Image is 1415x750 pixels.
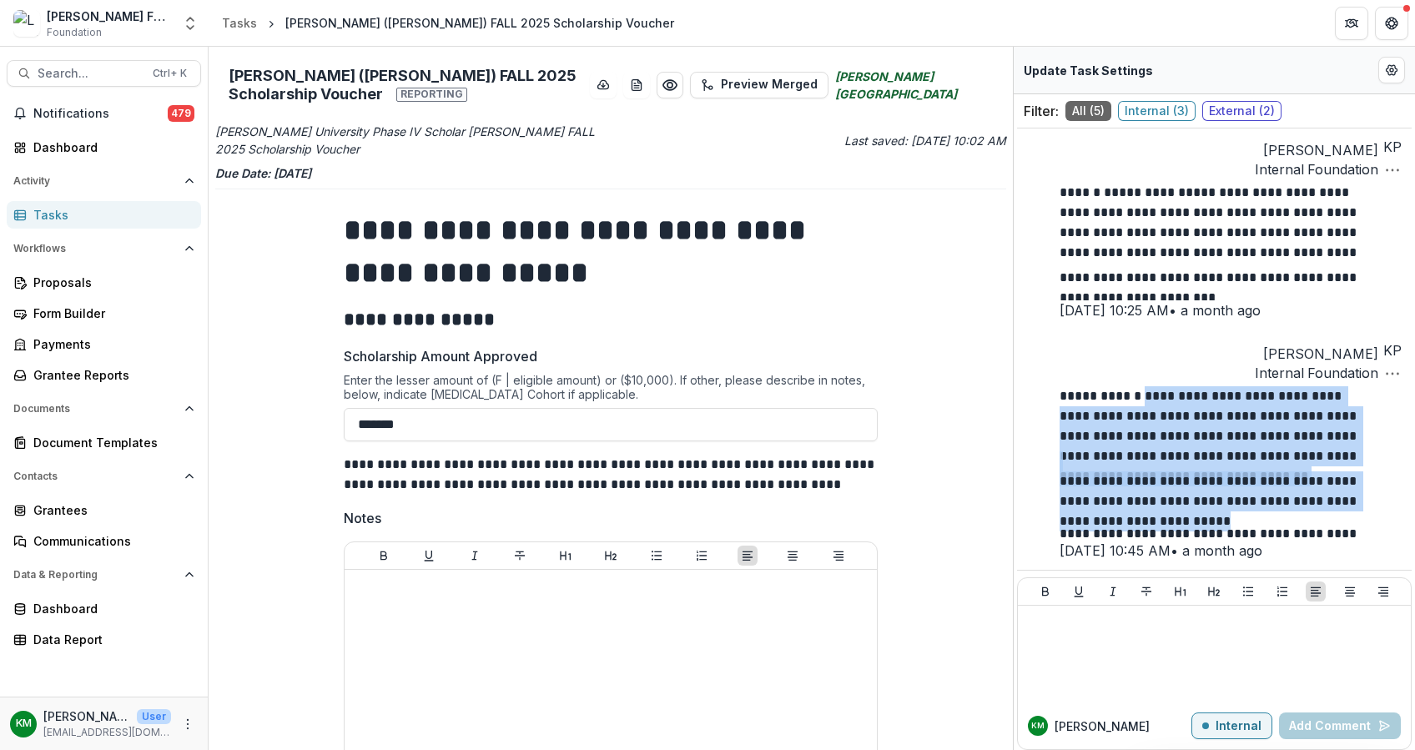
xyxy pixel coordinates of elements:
div: Enter the lesser amount of (F | eligible amount) or ($10,000). If other, please describe in notes... [344,373,878,408]
p: Notes [344,508,381,528]
span: Foundation [47,25,102,40]
div: Dashboard [33,600,188,617]
span: Foundation [1307,365,1378,381]
button: Italicize [465,546,485,566]
button: Align Center [783,546,803,566]
div: Kate Morris [16,718,32,729]
p: Update Task Settings [1024,62,1153,79]
p: Filter: [1024,101,1059,121]
div: [PERSON_NAME] ([PERSON_NAME]) FALL 2025 Scholarship Voucher [285,14,674,32]
button: Open Activity [7,168,201,194]
div: Document Templates [33,434,188,451]
img: Lavelle Fund for the Blind [13,10,40,37]
button: Preview Merged [690,72,828,98]
div: Tasks [222,14,257,32]
button: Internal [1191,712,1272,739]
div: Grantees [33,501,188,519]
a: Tasks [7,201,201,229]
button: Add Comment [1279,712,1401,739]
button: Underline [419,546,439,566]
span: Reporting [396,88,467,101]
p: Last saved: [DATE] 10:02 AM [614,132,1006,149]
div: Grantee Reports [33,366,188,384]
a: Data Report [7,626,201,653]
button: Align Center [1340,581,1360,602]
button: Heading 1 [556,546,576,566]
p: [PERSON_NAME] [1055,717,1150,735]
button: Bold [1035,581,1055,602]
button: Open Workflows [7,235,201,262]
button: Align Left [1306,581,1326,602]
div: Ctrl + K [149,64,190,83]
a: Document Templates [7,429,201,456]
div: Dashboard [33,138,188,156]
button: Align Left [738,546,758,566]
p: [PERSON_NAME] [43,707,130,725]
div: Data Report [33,631,188,648]
button: Heading 1 [1171,581,1191,602]
a: Form Builder [7,299,201,327]
div: Kate Morris [1031,722,1045,730]
a: Payments [7,330,201,358]
button: Underline [1069,581,1089,602]
div: Payments [33,335,188,353]
i: [PERSON_NAME][GEOGRAPHIC_DATA] [835,68,994,103]
span: Data & Reporting [13,569,178,581]
button: Italicize [1103,581,1123,602]
button: Preview bd6c0261-21f0-4199-a892-7d4883a81f09.pdf [657,72,683,98]
button: Ordered List [692,546,712,566]
button: Ordered List [1272,581,1292,602]
span: Documents [13,403,178,415]
button: Open entity switcher [179,7,202,40]
span: Workflows [13,243,178,254]
button: Heading 2 [1204,581,1224,602]
span: Notifications [33,107,168,121]
span: Internal [1255,365,1304,381]
button: Bold [374,546,394,566]
a: Grantee Reports [7,361,201,389]
button: Options [1384,362,1401,382]
p: Internal [1216,719,1261,733]
div: Proposals [33,274,188,291]
div: Tasks [33,206,188,224]
button: Align Right [1373,581,1393,602]
p: Due Date: [DATE] [215,164,1006,182]
button: download-word-button [623,72,650,98]
span: External ( 2 ) [1202,101,1282,121]
span: Foundation [1307,162,1378,178]
button: Open Documents [7,395,201,422]
a: Tasks [215,11,264,35]
span: Internal [1255,162,1304,178]
p: [PERSON_NAME] University Phase IV Scholar [PERSON_NAME] FALL 2025 Scholarship Voucher [215,123,607,158]
button: Options [1384,159,1401,179]
p: [PERSON_NAME] [1263,344,1378,364]
button: Bullet List [1238,581,1258,602]
span: All ( 5 ) [1065,101,1111,121]
p: [PERSON_NAME] [1263,140,1378,160]
span: Search... [38,67,143,81]
button: More [178,714,198,734]
button: Search... [7,60,201,87]
span: Contacts [13,471,178,482]
a: Communications [7,527,201,555]
button: Strike [510,546,530,566]
button: Strike [1136,581,1156,602]
button: Partners [1335,7,1368,40]
button: Align Right [828,546,848,566]
div: [PERSON_NAME] Fund for the Blind [47,8,172,25]
button: Open Data & Reporting [7,561,201,588]
span: Internal ( 3 ) [1118,101,1196,121]
button: Edit Form Settings [1378,57,1405,83]
button: Bullet List [647,546,667,566]
p: User [137,709,171,724]
span: Activity [13,175,178,187]
div: Form Builder [33,305,188,322]
p: [EMAIL_ADDRESS][DOMAIN_NAME] [43,725,171,740]
div: Khanh Phan [1383,140,1402,154]
p: [DATE] 10:25 AM • a month ago [1060,300,1378,320]
a: Dashboard [7,133,201,161]
button: Heading 2 [601,546,621,566]
button: download-button [590,72,617,98]
span: 479 [168,105,194,122]
p: Scholarship Amount Approved [344,346,537,366]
